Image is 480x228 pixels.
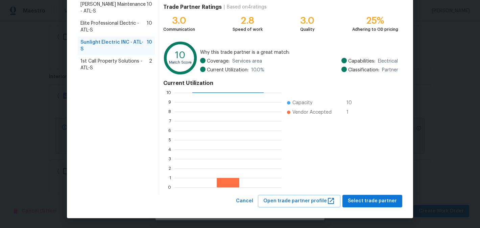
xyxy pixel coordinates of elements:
span: Select trade partner [348,197,397,205]
span: Elite Professional Electric - ATL-S [80,20,147,33]
text: 10 [175,50,186,60]
span: 10 [346,99,357,106]
text: 6 [168,129,171,133]
h4: Current Utilization [163,80,398,87]
text: Match Score [169,61,192,64]
button: Select trade partner [342,195,402,207]
text: 1 [169,176,171,180]
text: 8 [168,110,171,114]
span: Classification: [348,67,379,73]
button: Open trade partner profile [258,195,340,207]
text: 0 [168,185,171,189]
text: 7 [169,119,171,123]
span: Capabilities: [348,58,375,65]
div: Communication [163,26,195,33]
span: Sunlight Electric INC - ATL-S [80,39,147,52]
text: 3 [169,157,171,161]
text: 9 [168,100,171,104]
div: Based on 4 ratings [227,4,267,10]
span: Why this trade partner is a great match: [200,49,398,56]
h4: Trade Partner Ratings [163,4,222,10]
div: 3.0 [300,17,315,24]
span: 1 [346,109,357,116]
span: 10 [147,1,152,15]
span: Current Utilization: [207,67,248,73]
div: Adhering to OD pricing [352,26,398,33]
div: | [222,4,227,10]
div: 25% [352,17,398,24]
text: 2 [169,166,171,170]
span: Capacity [292,99,312,106]
span: Electrical [378,58,398,65]
span: 10 [147,20,152,33]
span: [PERSON_NAME] Maintenance - ATL-S [80,1,147,15]
text: 4 [168,147,171,152]
div: Quality [300,26,315,33]
span: Open trade partner profile [263,197,335,205]
span: Services area [232,58,262,65]
div: 3.0 [163,17,195,24]
span: 1st Call Property Solutions - ATL-S [80,58,149,71]
text: 10 [166,91,171,95]
button: Cancel [233,195,256,207]
span: Partner [382,67,398,73]
span: Coverage: [207,58,230,65]
span: 10.0 % [251,67,264,73]
span: Cancel [236,197,253,205]
text: 5 [169,138,171,142]
span: 10 [147,39,152,52]
div: Speed of work [233,26,263,33]
span: 2 [149,58,152,71]
div: 2.8 [233,17,263,24]
span: Vendor Accepted [292,109,332,116]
